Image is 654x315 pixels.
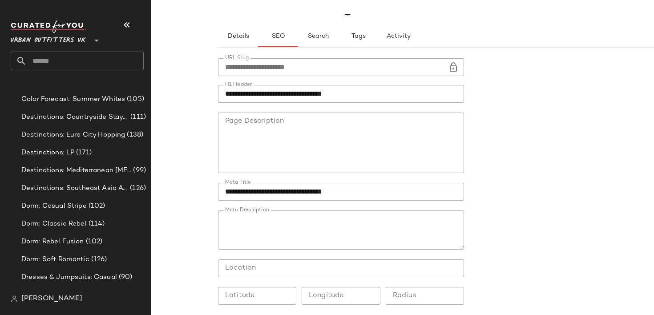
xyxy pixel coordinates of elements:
img: svg%3e [11,295,18,303]
span: (114) [87,219,105,229]
span: (138) [125,130,143,140]
span: Details [227,33,249,40]
span: Dorm: Classic Rebel [21,219,87,229]
span: Dorm: Rebel Fusion [21,237,84,247]
span: Search [307,33,329,40]
span: Color Forecast: Summer Whites [21,94,125,105]
span: (171) [74,148,92,158]
span: (99) [131,166,146,176]
span: (90) [117,272,133,283]
img: cfy_white_logo.C9jOOHJF.svg [11,20,86,33]
span: (126) [89,254,107,265]
span: (102) [87,201,105,211]
span: Destinations: Euro City Hopping [21,130,125,140]
span: (100) [126,290,146,300]
span: Dresses & Jumpsuits: Casual [21,272,117,283]
span: [PERSON_NAME] [21,294,82,304]
span: Destinations: Countryside Staycation [21,112,129,122]
span: Dresses & Jumpsuits: Date Night/ Night Out [21,290,126,300]
span: (102) [84,237,103,247]
span: Urban Outfitters UK [11,30,86,46]
span: Destinations: LP [21,148,74,158]
span: Activity [386,33,410,40]
span: Destinations: Southeast Asia Adventures [21,183,128,194]
span: Dorm: Soft Romantic [21,254,89,265]
span: Tags [351,33,365,40]
span: Destinations: Mediterranean [MEDICAL_DATA] [21,166,131,176]
span: SEO [271,33,285,40]
span: (105) [125,94,144,105]
span: Dorm: Casual Stripe [21,201,87,211]
span: (126) [128,183,146,194]
span: (111) [129,112,146,122]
